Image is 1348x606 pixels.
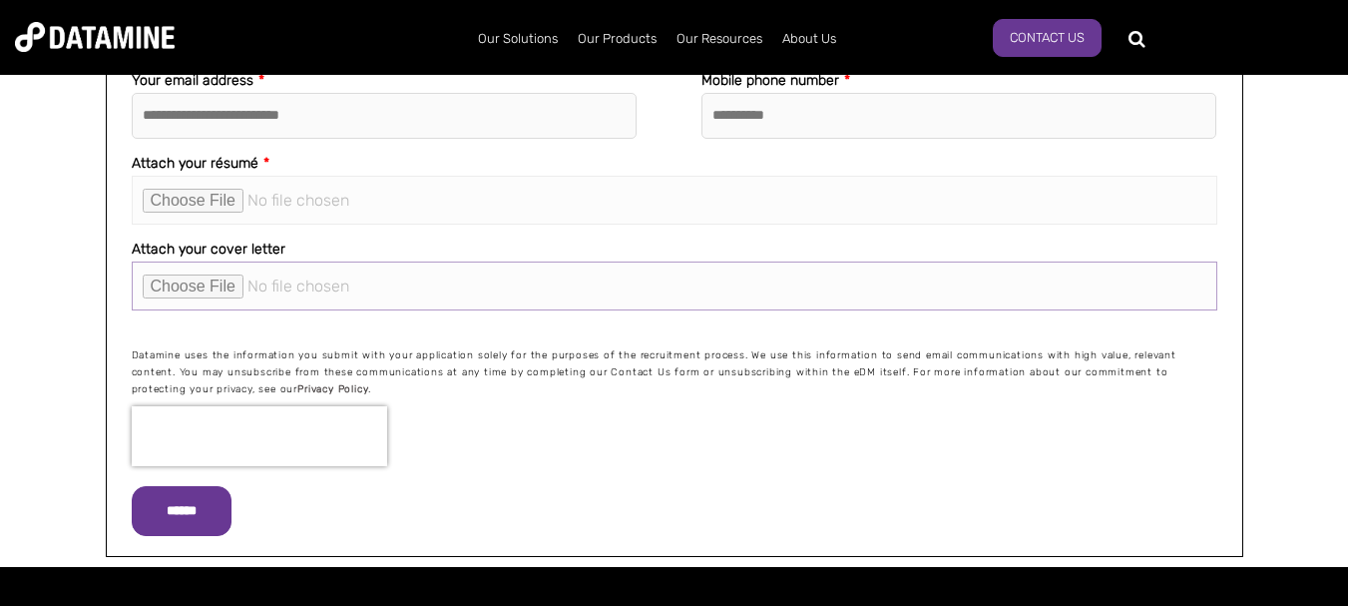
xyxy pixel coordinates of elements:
[132,347,1217,398] p: Datamine uses the information you submit with your application solely for the purposes of the rec...
[701,72,839,89] span: Mobile phone number
[132,241,285,258] span: Attach your cover letter
[15,22,175,52] img: Datamine
[667,13,772,65] a: Our Resources
[132,155,258,172] span: Attach your résumé
[297,383,368,395] a: Privacy Policy
[993,19,1102,57] a: Contact us
[132,406,387,466] iframe: reCAPTCHA
[132,72,253,89] span: Your email address
[772,13,846,65] a: About Us
[568,13,667,65] a: Our Products
[468,13,568,65] a: Our Solutions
